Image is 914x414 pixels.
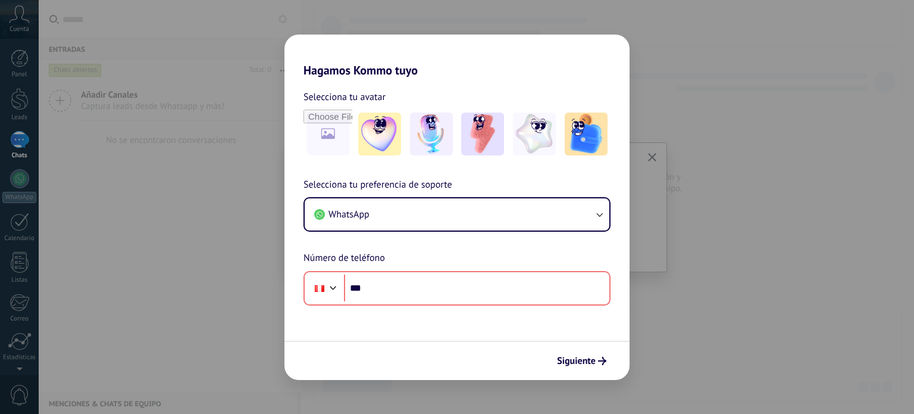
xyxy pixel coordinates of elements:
[461,113,504,155] img: -3.jpeg
[565,113,608,155] img: -5.jpeg
[303,251,385,266] span: Número de teléfono
[557,357,596,365] span: Siguiente
[284,35,630,77] h2: Hagamos Kommo tuyo
[410,113,453,155] img: -2.jpeg
[328,208,370,220] span: WhatsApp
[303,178,452,193] span: Selecciona tu preferencia de soporte
[303,89,386,105] span: Selecciona tu avatar
[305,198,609,231] button: WhatsApp
[552,351,612,371] button: Siguiente
[308,276,331,301] div: Peru: + 51
[358,113,401,155] img: -1.jpeg
[513,113,556,155] img: -4.jpeg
